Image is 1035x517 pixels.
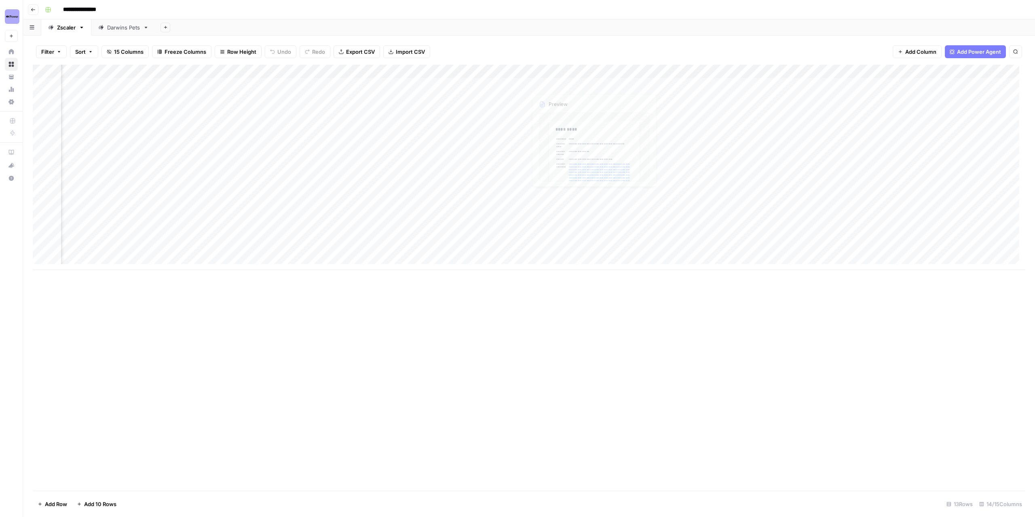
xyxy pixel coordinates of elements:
[57,23,76,32] div: Zscaler
[36,45,67,58] button: Filter
[976,498,1025,511] div: 14/15 Columns
[5,6,18,27] button: Workspace: Power Digital
[893,45,942,58] button: Add Column
[45,500,67,508] span: Add Row
[945,45,1006,58] button: Add Power Agent
[5,58,18,71] a: Browse
[70,45,98,58] button: Sort
[943,498,976,511] div: 13 Rows
[5,172,18,185] button: Help + Support
[5,159,18,172] button: What's new?
[152,45,211,58] button: Freeze Columns
[905,48,936,56] span: Add Column
[5,83,18,96] a: Usage
[215,45,262,58] button: Row Height
[5,70,18,83] a: Your Data
[277,48,291,56] span: Undo
[107,23,140,32] div: Darwins Pets
[334,45,380,58] button: Export CSV
[91,19,156,36] a: Darwins Pets
[5,146,18,159] a: AirOps Academy
[5,95,18,108] a: Settings
[84,500,116,508] span: Add 10 Rows
[165,48,206,56] span: Freeze Columns
[227,48,256,56] span: Row Height
[957,48,1001,56] span: Add Power Agent
[101,45,149,58] button: 15 Columns
[346,48,375,56] span: Export CSV
[300,45,330,58] button: Redo
[5,45,18,58] a: Home
[75,48,86,56] span: Sort
[41,48,54,56] span: Filter
[114,48,144,56] span: 15 Columns
[33,498,72,511] button: Add Row
[383,45,430,58] button: Import CSV
[72,498,121,511] button: Add 10 Rows
[396,48,425,56] span: Import CSV
[5,9,19,24] img: Power Digital Logo
[265,45,296,58] button: Undo
[41,19,91,36] a: Zscaler
[312,48,325,56] span: Redo
[5,159,17,171] div: What's new?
